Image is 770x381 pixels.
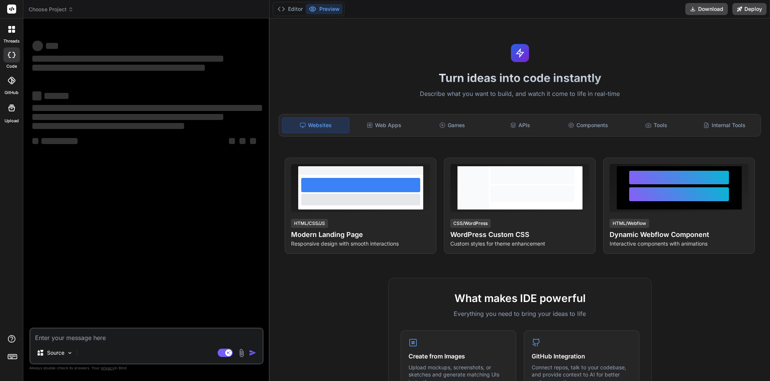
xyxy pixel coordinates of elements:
span: ‌ [46,43,58,49]
span: ‌ [32,56,223,62]
div: HTML/Webflow [610,219,649,228]
span: ‌ [32,123,184,129]
h4: Dynamic Webflow Component [610,229,749,240]
img: attachment [237,349,246,357]
p: Interactive components with animations [610,240,749,247]
div: CSS/WordPress [450,219,491,228]
h4: Modern Landing Page [291,229,430,240]
h4: WordPress Custom CSS [450,229,589,240]
button: Preview [306,4,343,14]
p: Everything you need to bring your ideas to life [401,309,639,318]
div: Components [555,117,622,133]
span: ‌ [41,138,78,144]
label: Upload [5,118,19,124]
span: ‌ [229,138,235,144]
span: Choose Project [29,6,73,13]
div: HTML/CSS/JS [291,219,328,228]
span: ‌ [32,65,205,71]
span: privacy [101,366,114,370]
div: Tools [623,117,690,133]
span: ‌ [32,91,41,100]
p: Custom styles for theme enhancement [450,240,589,247]
div: Web Apps [351,117,418,133]
h4: Create from Images [409,352,508,361]
p: Responsive design with smooth interactions [291,240,430,247]
div: Websites [282,117,349,133]
h1: Turn ideas into code instantly [274,71,765,85]
span: ‌ [239,138,245,144]
label: threads [3,38,20,44]
span: ‌ [44,93,69,99]
span: ‌ [32,114,223,120]
span: ‌ [32,41,43,51]
span: ‌ [32,105,262,111]
img: Pick Models [67,350,73,356]
h2: What makes IDE powerful [401,290,639,306]
button: Deploy [732,3,767,15]
span: ‌ [250,138,256,144]
p: Describe what you want to build, and watch it come to life in real-time [274,89,765,99]
span: ‌ [32,138,38,144]
button: Editor [274,4,306,14]
div: Internal Tools [691,117,758,133]
h4: GitHub Integration [532,352,631,361]
div: Games [419,117,486,133]
p: Source [47,349,64,357]
div: APIs [487,117,553,133]
button: Download [685,3,728,15]
label: GitHub [5,90,18,96]
label: code [6,63,17,70]
p: Always double-check its answers. Your in Bind [29,364,264,372]
img: icon [249,349,256,357]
